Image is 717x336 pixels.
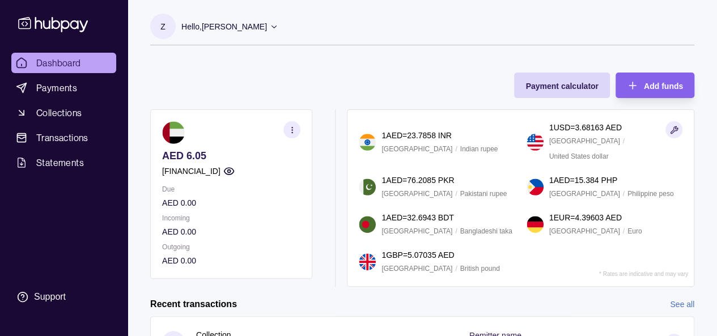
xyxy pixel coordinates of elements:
span: Statements [36,156,84,169]
h2: Recent transactions [150,298,237,311]
p: 1 USD = 3.68163 AED [549,121,622,134]
p: [GEOGRAPHIC_DATA] [549,225,620,237]
button: Payment calculator [514,73,609,98]
p: / [623,188,625,200]
p: / [623,225,625,237]
p: 1 AED = 32.6943 BDT [381,211,453,224]
p: / [455,188,457,200]
p: Indian rupee [460,143,498,155]
p: AED 0.00 [162,254,300,267]
p: British pound [460,262,500,275]
img: in [359,134,376,151]
img: pk [359,178,376,195]
div: Support [34,291,66,303]
p: AED 6.05 [162,150,300,162]
img: de [527,216,544,233]
p: 1 EUR = 4.39603 AED [549,211,622,224]
span: Transactions [36,131,88,144]
p: AED 0.00 [162,197,300,209]
p: 1 GBP = 5.07035 AED [381,249,454,261]
p: * Rates are indicative and may vary [599,271,688,277]
p: [FINANCIAL_ID] [162,165,220,177]
p: / [455,225,457,237]
span: Payment calculator [525,82,598,91]
button: Add funds [616,73,694,98]
img: bd [359,216,376,233]
img: gb [359,253,376,270]
p: / [455,143,457,155]
span: Dashboard [36,56,81,70]
p: [GEOGRAPHIC_DATA] [381,262,452,275]
p: [GEOGRAPHIC_DATA] [381,143,452,155]
p: United States dollar [549,150,609,163]
a: Statements [11,152,116,173]
p: Incoming [162,212,300,224]
a: Collections [11,103,116,123]
p: Pakistani rupee [460,188,507,200]
p: [GEOGRAPHIC_DATA] [549,188,620,200]
a: See all [670,298,694,311]
p: 1 AED = 15.384 PHP [549,174,617,186]
p: Due [162,183,300,195]
p: Outgoing [162,241,300,253]
a: Transactions [11,127,116,148]
img: ae [162,121,185,144]
p: Bangladeshi taka [460,225,512,237]
p: [GEOGRAPHIC_DATA] [381,188,452,200]
p: AED 0.00 [162,226,300,238]
p: Hello, [PERSON_NAME] [181,20,267,33]
img: us [527,134,544,151]
p: / [455,262,457,275]
p: [GEOGRAPHIC_DATA] [549,135,620,147]
span: Add funds [644,82,683,91]
p: Philippine peso [627,188,673,200]
p: Z [160,20,166,33]
a: Dashboard [11,53,116,73]
a: Payments [11,78,116,98]
p: 1 AED = 76.2085 PKR [381,174,454,186]
span: Payments [36,81,77,95]
img: ph [527,178,544,195]
a: Support [11,285,116,309]
p: [GEOGRAPHIC_DATA] [381,225,452,237]
p: / [623,135,625,147]
p: Euro [627,225,642,237]
span: Collections [36,106,82,120]
p: 1 AED = 23.7858 INR [381,129,451,142]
